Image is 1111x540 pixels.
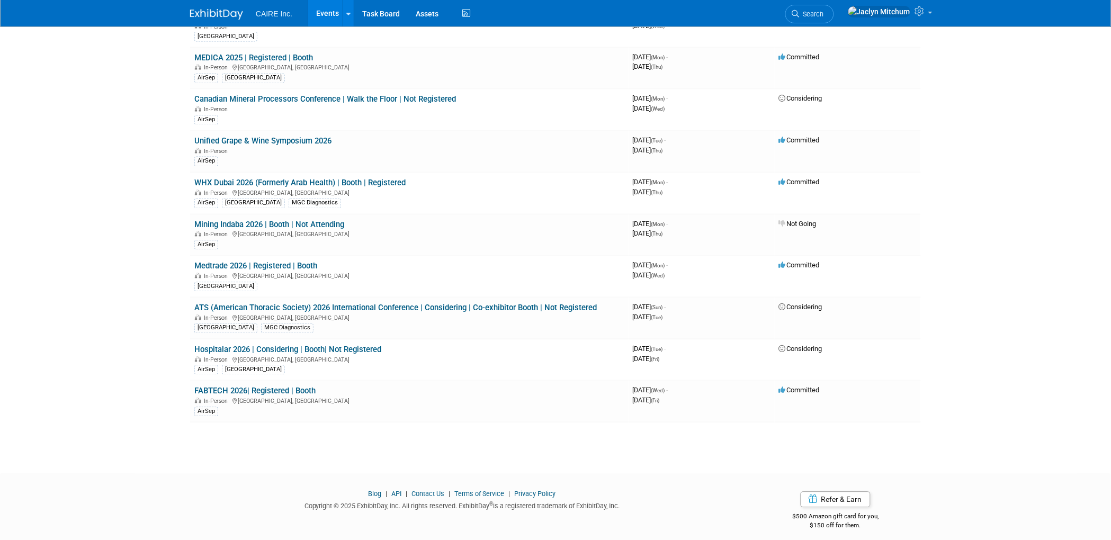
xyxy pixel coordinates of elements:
img: In-Person Event [195,190,201,195]
span: In-Person [204,190,231,197]
div: AirSep [194,115,218,125]
div: MGC Diagnostics [289,199,341,208]
span: - [665,137,666,145]
div: [GEOGRAPHIC_DATA], [GEOGRAPHIC_DATA] [194,63,624,71]
span: [DATE] [633,386,668,394]
a: WHX Dubai 2026 (Formerly Arab Health) | Booth | Registered [194,178,406,188]
a: Hospitalar 2026 | Considering | Booth| Not Registered [194,345,381,355]
div: [GEOGRAPHIC_DATA], [GEOGRAPHIC_DATA] [194,313,624,322]
span: Committed [779,178,820,186]
div: [GEOGRAPHIC_DATA], [GEOGRAPHIC_DATA] [194,272,624,280]
span: | [446,490,453,498]
span: [DATE] [633,137,666,145]
div: [GEOGRAPHIC_DATA], [GEOGRAPHIC_DATA] [194,355,624,364]
div: [GEOGRAPHIC_DATA], [GEOGRAPHIC_DATA] [194,397,624,405]
span: [DATE] [633,188,663,196]
span: (Thu) [651,148,663,154]
span: Committed [779,386,820,394]
span: (Sun) [651,305,663,311]
a: Mining Indaba 2026 | Booth | Not Attending [194,220,344,230]
span: (Mon) [651,180,665,186]
span: CAIRE Inc. [256,10,292,18]
span: (Wed) [651,23,665,29]
a: ATS (American Thoracic Society) 2026 International Conference | Considering | Co-exhibitor Booth ... [194,303,597,313]
a: Unified Grape & Wine Symposium 2026 [194,137,331,146]
div: AirSep [194,365,218,375]
span: [DATE] [633,147,663,155]
div: AirSep [194,199,218,208]
span: (Wed) [651,106,665,112]
sup: ® [490,501,494,507]
div: AirSep [194,157,218,166]
span: (Thu) [651,231,663,237]
span: (Mon) [651,55,665,61]
span: In-Person [204,148,231,155]
span: (Wed) [651,388,665,394]
img: In-Person Event [195,231,201,237]
span: (Tue) [651,315,663,321]
span: [DATE] [633,272,665,280]
span: [DATE] [633,397,660,404]
div: MGC Diagnostics [261,323,313,333]
img: In-Person Event [195,273,201,278]
span: (Mon) [651,263,665,269]
span: [DATE] [633,22,665,30]
span: In-Person [204,357,231,364]
span: Committed [779,53,820,61]
a: API [392,490,402,498]
div: [GEOGRAPHIC_DATA] [222,74,285,83]
span: (Wed) [651,273,665,279]
div: [GEOGRAPHIC_DATA] [194,32,257,41]
a: Contact Us [412,490,445,498]
span: - [667,95,668,103]
div: [GEOGRAPHIC_DATA], [GEOGRAPHIC_DATA] [194,230,624,238]
div: AirSep [194,240,218,250]
a: Refer & Earn [801,492,871,508]
div: AirSep [194,74,218,83]
span: | [506,490,513,498]
span: Committed [779,137,820,145]
span: (Tue) [651,138,663,144]
span: In-Person [204,315,231,322]
div: [GEOGRAPHIC_DATA] [194,323,257,333]
span: [DATE] [633,303,666,311]
span: Considering [779,345,822,353]
a: MEDICA 2025 | Registered | Booth [194,53,313,63]
div: Copyright © 2025 ExhibitDay, Inc. All rights reserved. ExhibitDay is a registered trademark of Ex... [190,499,734,511]
div: AirSep [194,407,218,417]
span: (Thu) [651,190,663,196]
img: In-Person Event [195,398,201,403]
div: [GEOGRAPHIC_DATA] [222,365,285,375]
span: (Mon) [651,96,665,102]
span: [DATE] [633,313,663,321]
span: In-Person [204,106,231,113]
img: In-Person Event [195,315,201,320]
span: [DATE] [633,220,668,228]
a: FABTECH 2026| Registered | Booth [194,386,316,396]
img: ExhibitDay [190,9,243,20]
img: In-Person Event [195,357,201,362]
span: - [667,178,668,186]
img: Jaclyn Mitchum [848,6,911,17]
span: [DATE] [633,53,668,61]
span: In-Person [204,273,231,280]
div: $150 off for them. [750,521,921,530]
span: [DATE] [633,230,663,238]
span: In-Person [204,398,231,405]
span: - [667,53,668,61]
span: | [404,490,410,498]
span: - [667,262,668,269]
img: In-Person Event [195,148,201,154]
div: [GEOGRAPHIC_DATA], [GEOGRAPHIC_DATA] [194,188,624,197]
span: - [665,345,666,353]
div: $500 Amazon gift card for you, [750,506,921,530]
span: In-Person [204,65,231,71]
span: [DATE] [633,105,665,113]
img: In-Person Event [195,65,201,70]
span: - [665,303,666,311]
a: Blog [369,490,382,498]
span: [DATE] [633,178,668,186]
span: (Mon) [651,222,665,228]
span: - [667,220,668,228]
span: Not Going [779,220,817,228]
